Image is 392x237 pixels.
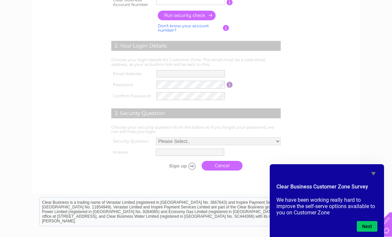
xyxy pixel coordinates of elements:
a: Blog [358,28,368,33]
div: 3. Security Question [111,108,281,118]
h2: Clear Business Customer Zone Survey [276,183,377,194]
th: Confirm Password [110,90,155,102]
div: Clear Business is a trading name of Verastar Limited (registered in [GEOGRAPHIC_DATA] No. 3667643... [40,4,353,32]
img: logo.png [14,17,48,38]
th: Security Question [110,136,154,147]
th: Answer [110,147,154,158]
div: Clear Business Customer Zone Survey [276,170,377,232]
a: Cancel [202,161,243,171]
input: Submit [157,161,198,171]
th: Password [110,79,155,90]
a: 0333 014 3131 [267,3,313,12]
input: Information [223,25,229,31]
button: Hide survey [369,170,377,178]
a: Contact [372,28,388,33]
td: Choose your login details for Customer Zone. The email must be a valid email address, as your act... [110,56,282,68]
a: Telecoms [334,28,354,33]
td: Choose your security question from the below so if you forget your password, we can still help yo... [110,123,282,136]
a: Don't know your account number? [158,23,209,33]
div: 2. Your Login Details [111,41,281,51]
p: We have been working really hard to improve the self-serve options available to you on Customer Zone [276,197,377,216]
button: Next question [357,221,377,232]
a: Energy [316,28,330,33]
input: Information [227,82,233,88]
a: Water [299,28,312,33]
th: Email Address [110,68,155,79]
